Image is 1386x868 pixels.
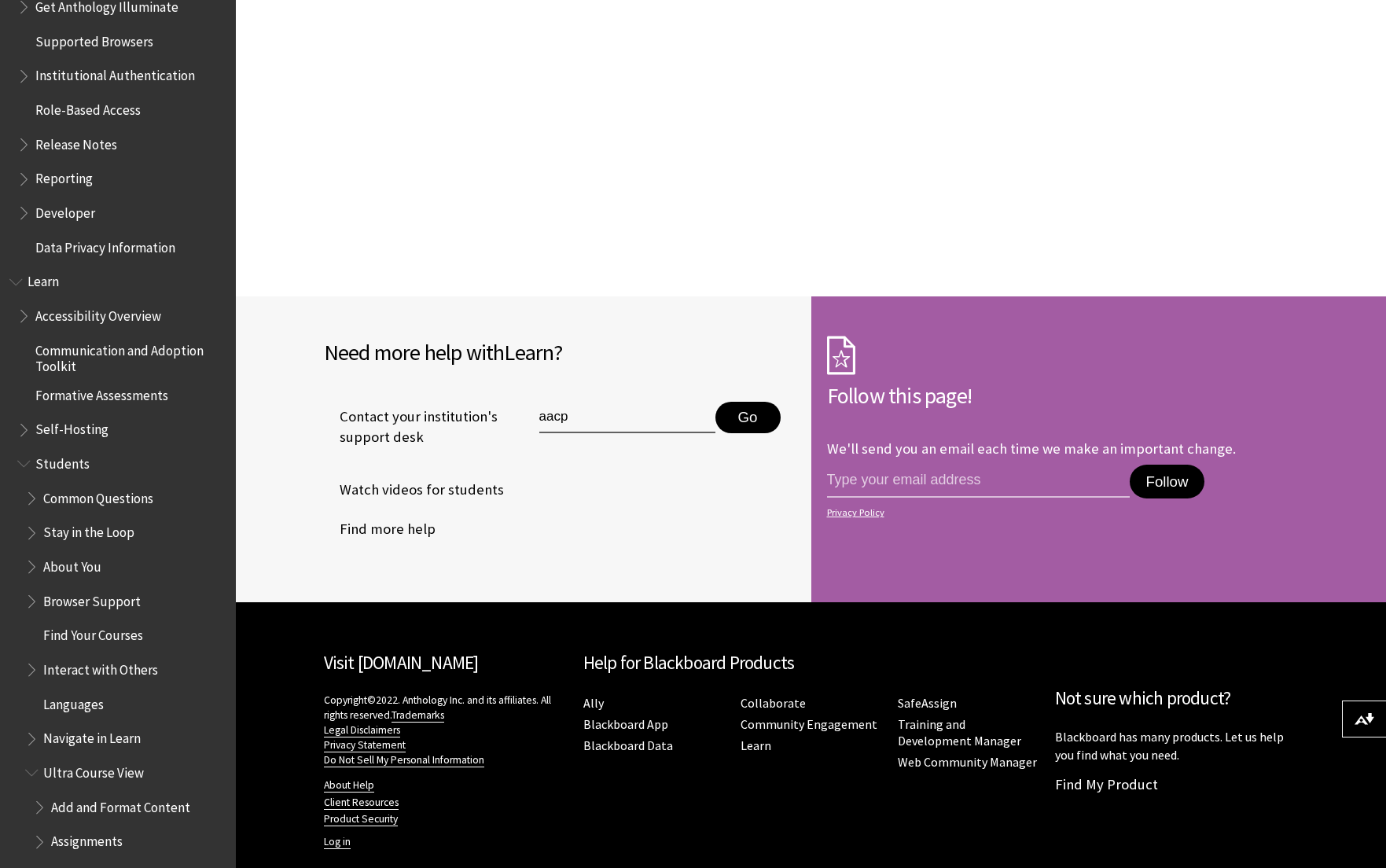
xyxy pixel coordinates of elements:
a: Watch videos for students [324,478,504,502]
button: Go [715,402,781,433]
a: Blackboard Data [583,737,673,754]
a: Collaborate [741,695,806,712]
span: Interact with Others [43,657,158,678]
input: Type institution name to get support [539,402,715,433]
p: Blackboard has many products. Let us help you find what you need. [1055,728,1299,763]
a: Privacy Policy [827,507,1294,518]
a: Community Engagement [741,716,877,733]
span: Contact your institution's support desk [324,406,503,447]
span: Ultra Course View [43,759,144,781]
input: email address [827,465,1130,498]
span: Browser Support [43,588,141,609]
a: Blackboard App [583,716,668,733]
img: Subscription Icon [827,336,855,375]
span: About You [43,554,101,575]
p: Copyright©2022. Anthology Inc. and its affiliates. All rights reserved. [324,693,568,767]
a: Do Not Sell My Personal Information [324,753,484,767]
h2: Need more help with ? [324,336,796,369]
span: Release Notes [35,131,117,153]
a: Legal Disclaimers [324,723,400,737]
a: Log in [324,835,351,849]
a: SafeAssign [898,695,957,712]
a: Ally [583,695,604,712]
span: Developer [35,200,95,221]
a: Trademarks [392,708,444,723]
span: Add and Format Content [51,794,190,815]
span: Reporting [35,166,93,187]
span: Languages [43,691,104,712]
span: Data Privacy Information [35,234,175,256]
span: Accessibility Overview [35,303,161,324]
h2: Follow this page! [827,379,1299,412]
span: Role-Based Access [35,97,141,118]
span: Self-Hosting [35,417,108,438]
span: Institutional Authentication [35,63,195,84]
button: Follow [1130,465,1204,499]
p: We'll send you an email each time we make an important change. [827,440,1236,458]
h2: Help for Blackboard Products [583,649,1039,677]
a: Privacy Statement [324,738,406,752]
a: About Help [324,778,374,793]
a: Product Security [324,812,398,826]
span: Supported Browsers [35,28,153,50]
a: Find more help [324,517,436,541]
span: Navigate in Learn [43,726,141,747]
span: Communication and Adoption Toolkit [35,337,225,374]
a: Web Community Manager [898,754,1037,771]
a: Client Resources [324,796,399,810]
h2: Not sure which product? [1055,685,1299,712]
a: Learn [741,737,771,754]
span: Learn [28,269,59,290]
a: Visit [DOMAIN_NAME] [324,651,479,674]
a: Find My Product [1055,775,1158,793]
span: Find Your Courses [43,623,143,644]
span: Stay in the Loop [43,520,134,541]
a: Training and Development Manager [898,716,1021,749]
span: Formative Assessments [35,382,168,403]
span: Common Questions [43,485,153,506]
span: Assignments [51,829,123,850]
span: Learn [504,338,553,366]
span: Students [35,451,90,472]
